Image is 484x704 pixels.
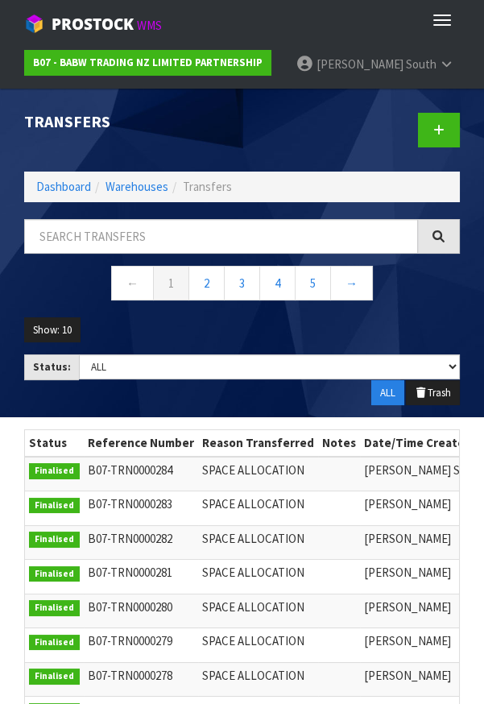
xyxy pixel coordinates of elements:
td: B07-TRN0000279 [84,628,198,663]
td: SPACE ALLOCATION [198,560,318,594]
td: SPACE ALLOCATION [198,628,318,663]
button: Trash [406,380,460,406]
a: 4 [259,266,296,300]
span: [PERSON_NAME] [316,56,403,72]
span: Finalised [29,463,80,479]
td: SPACE ALLOCATION [198,457,318,491]
a: Warehouses [105,179,168,194]
td: SPACE ALLOCATION [198,594,318,628]
th: Notes [318,430,360,456]
td: B07-TRN0000283 [84,491,198,526]
strong: B07 - BABW TRADING NZ LIMITED PARTNERSHIP [33,56,263,69]
td: B07-TRN0000278 [84,662,198,697]
span: Finalised [29,498,80,514]
span: ProStock [52,14,134,35]
td: SPACE ALLOCATION [198,662,318,697]
a: ← [111,266,154,300]
a: 1 [153,266,189,300]
span: South [406,56,436,72]
th: Reason Transferred [198,430,318,456]
td: B07-TRN0000281 [84,560,198,594]
a: B07 - BABW TRADING NZ LIMITED PARTNERSHIP [24,50,271,76]
td: B07-TRN0000282 [84,525,198,560]
span: Finalised [29,532,80,548]
button: Show: 10 [24,317,81,343]
span: Transfers [183,179,232,194]
small: WMS [137,18,162,33]
a: 5 [295,266,331,300]
td: B07-TRN0000280 [84,594,198,628]
h1: Transfers [24,113,230,130]
td: B07-TRN0000284 [84,457,198,491]
span: Finalised [29,669,80,685]
input: Search transfers [24,219,418,254]
img: cube-alt.png [24,14,44,34]
button: ALL [371,380,404,406]
a: → [330,266,373,300]
a: 3 [224,266,260,300]
td: SPACE ALLOCATION [198,491,318,526]
span: Finalised [29,566,80,582]
a: Dashboard [36,179,91,194]
th: Reference Number [84,430,198,456]
td: SPACE ALLOCATION [198,525,318,560]
th: Status [25,430,84,456]
strong: Status: [33,360,71,374]
a: 2 [188,266,225,300]
nav: Page navigation [24,266,460,305]
span: Finalised [29,600,80,616]
span: Finalised [29,635,80,651]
